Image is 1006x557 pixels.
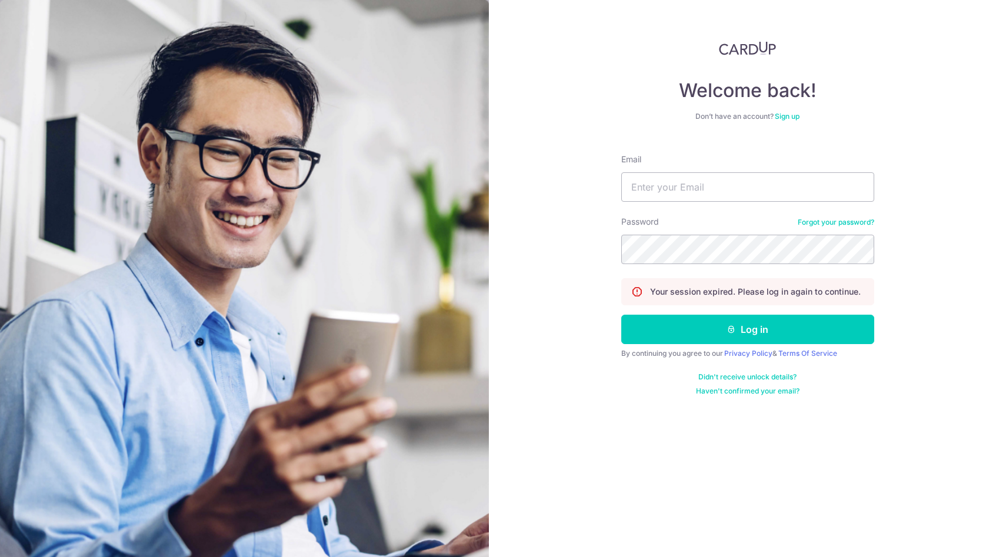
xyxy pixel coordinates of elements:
[778,349,837,358] a: Terms Of Service
[798,218,874,227] a: Forgot your password?
[696,386,800,396] a: Haven't confirmed your email?
[621,112,874,121] div: Don’t have an account?
[621,349,874,358] div: By continuing you agree to our &
[621,79,874,102] h4: Welcome back!
[775,112,800,121] a: Sign up
[621,172,874,202] input: Enter your Email
[719,41,777,55] img: CardUp Logo
[621,216,659,228] label: Password
[621,315,874,344] button: Log in
[698,372,797,382] a: Didn't receive unlock details?
[650,286,861,298] p: Your session expired. Please log in again to continue.
[621,154,641,165] label: Email
[724,349,772,358] a: Privacy Policy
